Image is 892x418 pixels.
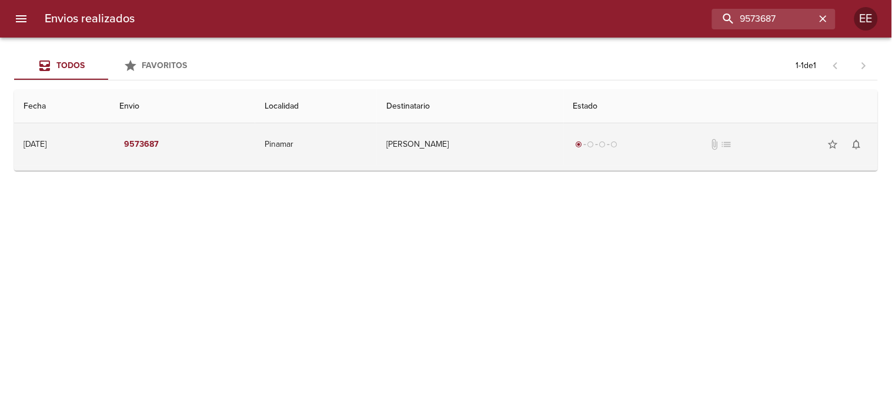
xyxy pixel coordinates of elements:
[14,52,202,80] div: Tabs Envios
[796,60,817,72] p: 1 - 1 de 1
[821,133,845,156] button: Agregar a favoritos
[120,134,164,156] button: 9573687
[576,141,583,148] span: radio_button_checked
[255,90,377,123] th: Localidad
[377,123,563,166] td: [PERSON_NAME]
[377,90,563,123] th: Destinatario
[854,7,878,31] div: EE
[7,5,35,33] button: menu
[14,90,111,123] th: Fecha
[587,141,594,148] span: radio_button_unchecked
[709,139,721,150] span: No tiene documentos adjuntos
[712,9,816,29] input: buscar
[821,59,850,71] span: Pagina anterior
[827,139,839,150] span: star_border
[14,90,878,171] table: Tabla de envíos del cliente
[851,139,863,150] span: notifications_none
[611,141,618,148] span: radio_button_unchecked
[56,60,85,70] span: Todos
[850,52,878,80] span: Pagina siguiente
[564,90,878,123] th: Estado
[599,141,606,148] span: radio_button_unchecked
[125,137,159,152] em: 9573687
[142,60,188,70] span: Favoritos
[45,9,135,28] h6: Envios realizados
[255,123,377,166] td: Pinamar
[721,139,733,150] span: No tiene pedido asociado
[845,133,868,156] button: Activar notificaciones
[111,90,255,123] th: Envio
[24,139,46,149] div: [DATE]
[573,139,620,150] div: Generado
